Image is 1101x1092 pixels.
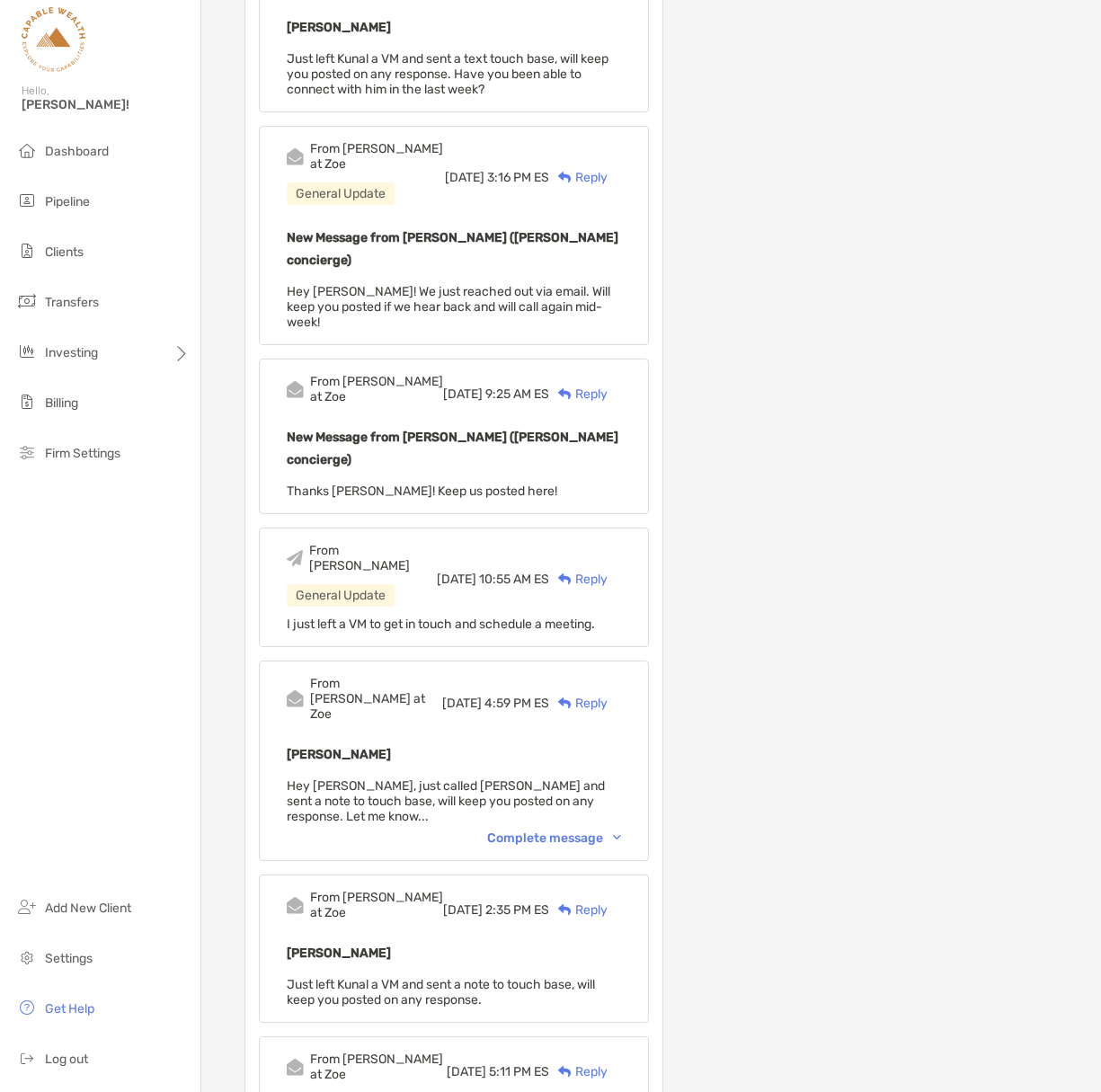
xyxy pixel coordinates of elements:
[287,747,391,762] b: [PERSON_NAME]
[310,374,443,404] div: From [PERSON_NAME] at Zoe
[558,904,572,916] img: Reply icon
[287,484,557,499] span: Thanks [PERSON_NAME]! Keep us posted here!
[45,345,98,360] span: Investing
[45,446,120,461] span: Firm Settings
[16,1047,38,1069] img: logout icon
[16,290,38,312] img: transfers icon
[443,386,483,402] span: [DATE]
[558,388,572,400] img: Reply icon
[310,1052,447,1082] div: From [PERSON_NAME] at Zoe
[45,295,99,310] span: Transfers
[45,395,78,411] span: Billing
[287,230,618,268] b: New Message from [PERSON_NAME] ([PERSON_NAME] concierge)
[287,1059,304,1076] img: Event icon
[16,190,38,211] img: pipeline icon
[549,1062,608,1081] div: Reply
[287,381,304,398] img: Event icon
[287,977,595,1008] span: Just left Kunal a VM and sent a note to touch base, will keep you posted on any response.
[487,830,621,846] div: Complete message
[485,386,549,402] span: 9:25 AM ES
[16,139,38,161] img: dashboard icon
[549,385,608,404] div: Reply
[479,572,549,587] span: 10:55 AM ES
[287,20,391,35] b: [PERSON_NAME]
[549,901,608,919] div: Reply
[16,441,38,463] img: firm-settings icon
[16,240,38,262] img: clients icon
[558,172,572,183] img: Reply icon
[45,901,131,916] span: Add New Client
[310,676,442,722] div: From [PERSON_NAME] at Zoe
[22,97,190,112] span: [PERSON_NAME]!
[45,1052,88,1067] span: Log out
[16,997,38,1018] img: get-help icon
[489,1064,549,1079] span: 5:11 PM ES
[287,617,595,632] span: I just left a VM to get in touch and schedule a meeting.
[287,946,391,961] b: [PERSON_NAME]
[558,697,572,709] img: Reply icon
[22,7,85,72] img: Zoe Logo
[287,897,304,914] img: Event icon
[287,182,395,205] div: General Update
[309,543,437,573] div: From [PERSON_NAME]
[45,244,84,260] span: Clients
[16,341,38,362] img: investing icon
[287,778,605,824] span: Hey [PERSON_NAME], just called [PERSON_NAME] and sent a note to touch base, will keep you posted ...
[287,690,304,707] img: Event icon
[447,1064,486,1079] span: [DATE]
[487,170,549,185] span: 3:16 PM ES
[287,148,304,165] img: Event icon
[310,141,445,172] div: From [PERSON_NAME] at Zoe
[442,696,482,711] span: [DATE]
[443,902,483,918] span: [DATE]
[45,951,93,966] span: Settings
[613,835,621,840] img: Chevron icon
[549,168,608,187] div: Reply
[287,51,608,97] span: Just left Kunal a VM and sent a text touch base, will keep you posted on any response. Have you b...
[485,902,549,918] span: 2:35 PM ES
[558,573,572,585] img: Reply icon
[549,694,608,713] div: Reply
[484,696,549,711] span: 4:59 PM ES
[45,1001,94,1017] span: Get Help
[558,1066,572,1078] img: Reply icon
[16,946,38,968] img: settings icon
[16,896,38,918] img: add_new_client icon
[437,572,476,587] span: [DATE]
[45,194,90,209] span: Pipeline
[45,144,109,159] span: Dashboard
[287,430,618,467] b: New Message from [PERSON_NAME] ([PERSON_NAME] concierge)
[16,391,38,413] img: billing icon
[287,550,303,566] img: Event icon
[445,170,484,185] span: [DATE]
[310,890,443,920] div: From [PERSON_NAME] at Zoe
[287,284,610,330] span: Hey [PERSON_NAME]! We just reached out via email. Will keep you posted if we hear back and will c...
[549,570,608,589] div: Reply
[287,584,395,607] div: General Update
